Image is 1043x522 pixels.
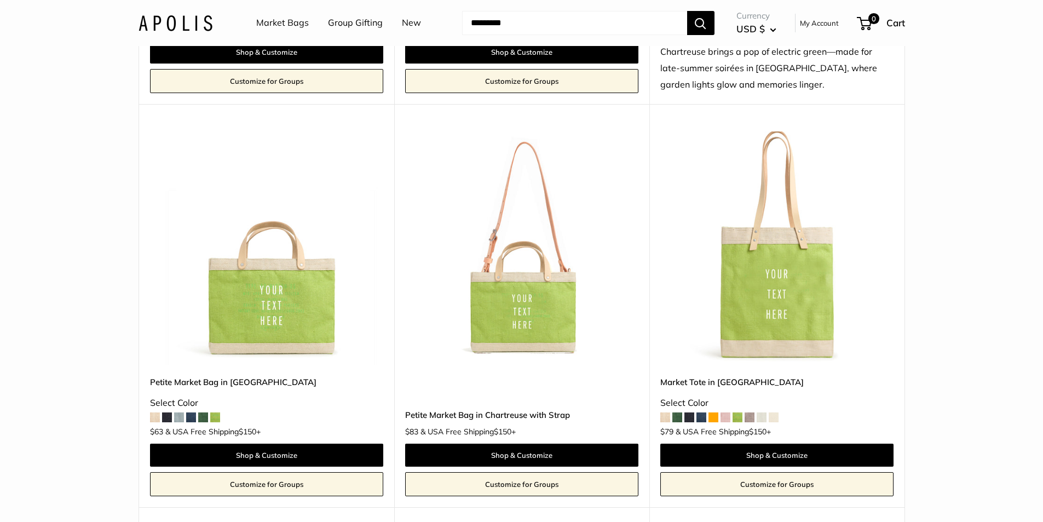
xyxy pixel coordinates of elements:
img: Apolis [139,15,212,31]
span: USD $ [736,23,765,35]
a: Customize for Groups [150,472,383,496]
a: 0 Cart [858,14,905,32]
a: Customize for Groups [660,472,894,496]
img: Petite Market Bag in Chartreuse [150,131,383,365]
a: Petite Market Bag in Chartreuse with StrapPetite Market Bag in Chartreuse with Strap [405,131,638,365]
a: Shop & Customize [405,444,638,467]
a: My Account [800,16,839,30]
div: Chartreuse brings a pop of electric green—made for late-summer soirées in [GEOGRAPHIC_DATA], wher... [660,44,894,93]
a: Market Tote in [GEOGRAPHIC_DATA] [660,376,894,388]
a: Market Bags [256,15,309,31]
span: & USA Free Shipping + [676,428,771,435]
span: & USA Free Shipping + [165,428,261,435]
a: Shop & Customize [150,444,383,467]
a: Shop & Customize [150,41,383,64]
div: Select Color [660,395,894,411]
span: Cart [886,17,905,28]
input: Search... [462,11,687,35]
a: Shop & Customize [405,41,638,64]
span: Currency [736,8,776,24]
a: Petite Market Bag in [GEOGRAPHIC_DATA] [150,376,383,388]
span: 0 [868,13,879,24]
a: New [402,15,421,31]
span: $83 [405,427,418,437]
a: Customize for Groups [405,472,638,496]
a: Shop & Customize [660,444,894,467]
span: & USA Free Shipping + [420,428,516,435]
span: $79 [660,427,673,437]
a: Petite Market Bag in ChartreusePetite Market Bag in Chartreuse [150,131,383,365]
span: $150 [239,427,256,437]
span: $63 [150,427,163,437]
a: Group Gifting [328,15,383,31]
button: Search [687,11,714,35]
img: Market Tote in Chartreuse [660,131,894,365]
a: Market Tote in ChartreuseMarket Tote in Chartreuse [660,131,894,365]
button: USD $ [736,20,776,38]
a: Customize for Groups [150,69,383,93]
div: Select Color [150,395,383,411]
a: Customize for Groups [405,69,638,93]
span: $150 [749,427,767,437]
a: Petite Market Bag in Chartreuse with Strap [405,409,638,421]
img: Petite Market Bag in Chartreuse with Strap [405,131,638,365]
span: $150 [494,427,511,437]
